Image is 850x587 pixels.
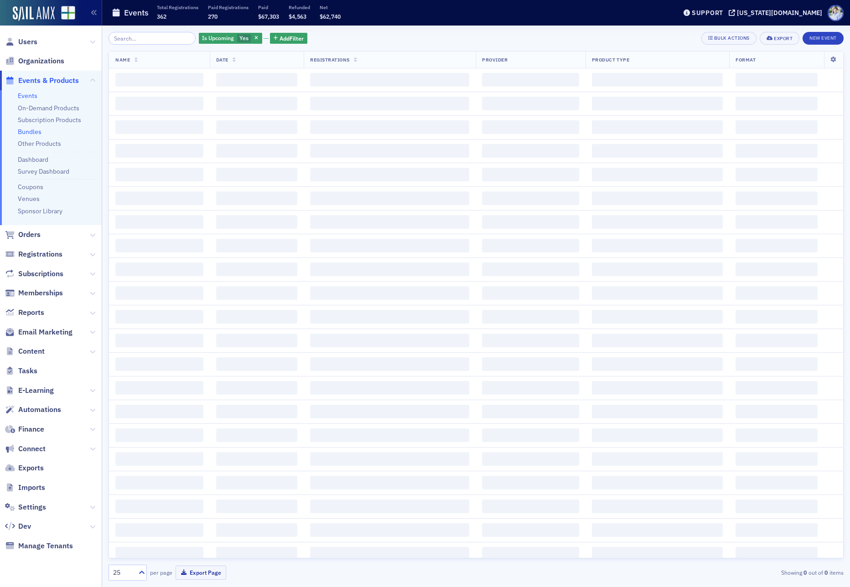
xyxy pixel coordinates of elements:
span: ‌ [115,73,203,87]
span: Finance [18,424,44,434]
span: ‌ [482,144,579,158]
span: ‌ [592,476,723,489]
span: Reports [18,308,44,318]
span: ‌ [115,452,203,466]
span: Profile [828,5,844,21]
span: ‌ [216,476,297,489]
span: ‌ [310,144,469,158]
span: ‌ [115,263,203,276]
span: ‌ [310,547,469,561]
span: ‌ [310,334,469,347]
span: ‌ [115,310,203,324]
a: Events & Products [5,76,79,86]
span: Users [18,37,37,47]
span: ‌ [216,334,297,347]
span: ‌ [216,357,297,371]
span: ‌ [736,120,818,134]
div: 25 [113,568,133,577]
span: ‌ [592,452,723,466]
span: Settings [18,502,46,512]
span: ‌ [216,286,297,300]
span: ‌ [310,215,469,229]
span: ‌ [482,476,579,489]
span: ‌ [592,144,723,158]
span: ‌ [736,405,818,418]
span: 270 [208,13,218,20]
a: Bundles [18,128,41,136]
span: Provider [482,57,508,63]
span: ‌ [592,286,723,300]
span: ‌ [482,215,579,229]
span: ‌ [482,381,579,395]
button: AddFilter [270,33,307,44]
button: Bulk Actions [701,32,757,45]
a: Registrations [5,249,62,259]
p: Paid [258,4,279,10]
a: Automations [5,405,61,415]
span: ‌ [592,547,723,561]
span: ‌ [216,215,297,229]
span: ‌ [310,310,469,324]
span: ‌ [115,357,203,371]
a: Manage Tenants [5,541,73,551]
span: ‌ [216,97,297,110]
span: ‌ [736,310,818,324]
span: ‌ [216,263,297,276]
span: ‌ [736,73,818,87]
span: ‌ [216,191,297,205]
span: $4,563 [289,13,306,20]
span: ‌ [592,73,723,87]
span: Automations [18,405,61,415]
div: Support [692,9,723,17]
span: ‌ [310,168,469,181]
button: Export [760,32,799,45]
span: ‌ [482,499,579,513]
span: ‌ [115,144,203,158]
span: Tasks [18,366,37,376]
span: Dev [18,521,31,531]
a: Finance [5,424,44,434]
span: ‌ [310,73,469,87]
a: New Event [803,33,844,41]
span: ‌ [592,168,723,181]
span: Add Filter [280,34,304,42]
span: Events & Products [18,76,79,86]
span: ‌ [592,120,723,134]
span: ‌ [310,405,469,418]
img: SailAMX [13,6,55,21]
span: ‌ [115,476,203,489]
span: ‌ [482,452,579,466]
label: per page [150,568,172,577]
span: ‌ [592,405,723,418]
span: ‌ [115,286,203,300]
span: Yes [239,34,249,41]
span: ‌ [310,357,469,371]
div: Bulk Actions [714,36,750,41]
span: ‌ [115,97,203,110]
span: 362 [157,13,166,20]
span: ‌ [736,357,818,371]
span: ‌ [216,120,297,134]
a: View Homepage [55,6,75,21]
button: Export Page [176,566,226,580]
span: ‌ [736,263,818,276]
span: ‌ [310,120,469,134]
a: Exports [5,463,44,473]
span: ‌ [310,476,469,489]
span: ‌ [115,120,203,134]
span: Manage Tenants [18,541,73,551]
span: ‌ [736,144,818,158]
span: ‌ [216,144,297,158]
span: ‌ [216,499,297,513]
span: Subscriptions [18,269,63,279]
span: ‌ [736,523,818,537]
span: ‌ [592,523,723,537]
span: ‌ [736,452,818,466]
span: ‌ [592,357,723,371]
span: ‌ [592,334,723,347]
a: Memberships [5,288,63,298]
span: Memberships [18,288,63,298]
span: ‌ [736,334,818,347]
span: ‌ [592,310,723,324]
p: Total Registrations [157,4,198,10]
